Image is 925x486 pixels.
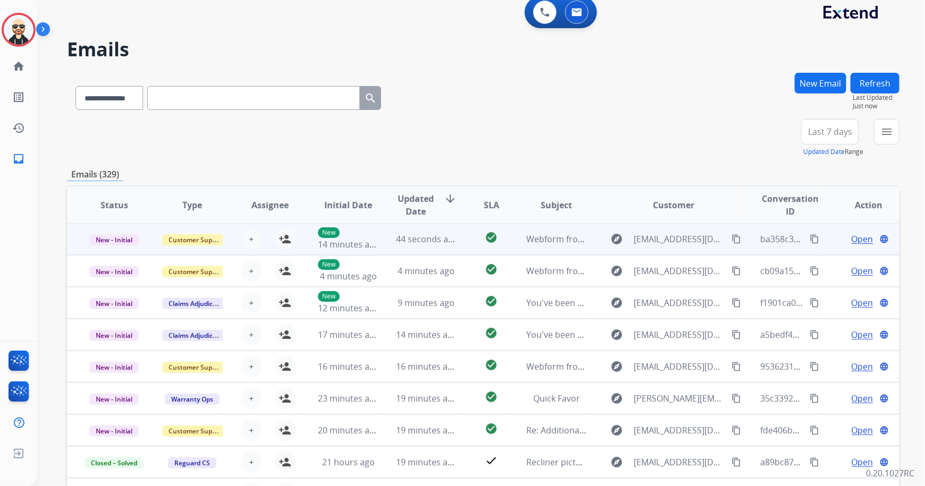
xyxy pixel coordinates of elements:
[241,260,262,282] button: +
[821,186,899,224] th: Action
[611,265,624,277] mat-icon: explore
[731,330,741,339] mat-icon: content_copy
[318,329,380,340] span: 17 minutes ago
[634,392,726,405] span: [PERSON_NAME][EMAIL_ADDRESS][DOMAIN_NAME]
[760,297,918,309] span: f1901ca0-9010-403b-a057-fb2bd90d0f1f
[162,330,235,341] span: Claims Adjudication
[279,296,292,309] mat-icon: person_add
[634,296,726,309] span: [EMAIL_ADDRESS][DOMAIN_NAME]
[853,93,899,102] span: Last Updated:
[879,330,889,339] mat-icon: language
[810,266,819,276] mat-icon: content_copy
[165,394,220,405] span: Warranty Ops
[760,192,821,218] span: Conversation ID
[67,168,123,181] p: Emails (329)
[731,266,741,276] mat-icon: content_copy
[485,327,498,339] mat-icon: check_circle
[611,328,624,341] mat-icon: explore
[526,424,632,436] span: Re: Additional Information
[241,292,262,313] button: +
[526,361,767,372] span: Webform from [EMAIL_ADDRESS][DOMAIN_NAME] on [DATE]
[852,392,873,405] span: Open
[249,456,254,468] span: +
[396,329,458,340] span: 14 minutes ago
[249,328,254,341] span: +
[279,424,292,437] mat-icon: person_add
[396,233,458,245] span: 44 seconds ago
[89,234,139,245] span: New - Initial
[852,424,873,437] span: Open
[852,360,873,373] span: Open
[760,233,925,245] span: ba358c36-cd3e-4b27-9880-70884504732b
[279,233,292,245] mat-icon: person_add
[249,296,254,309] span: +
[241,324,262,345] button: +
[162,234,231,245] span: Customer Support
[810,362,819,371] mat-icon: content_copy
[852,233,873,245] span: Open
[485,231,498,244] mat-icon: check_circle
[634,360,726,373] span: [EMAIL_ADDRESS][DOMAIN_NAME]
[89,425,139,437] span: New - Initial
[396,361,458,372] span: 16 minutes ago
[810,234,819,244] mat-icon: content_copy
[4,15,33,45] img: avatar
[318,238,380,250] span: 14 minutes ago
[318,361,380,372] span: 16 minutes ago
[67,39,899,60] h2: Emails
[485,422,498,435] mat-icon: check_circle
[279,265,292,277] mat-icon: person_add
[879,425,889,435] mat-icon: language
[879,266,889,276] mat-icon: language
[89,266,139,277] span: New - Initial
[760,361,923,372] span: 95362317-060d-4df7-8cbe-88ae50e26920
[879,394,889,403] mat-icon: language
[810,394,819,403] mat-icon: content_copy
[485,295,498,308] mat-icon: check_circle
[611,424,624,437] mat-icon: explore
[322,456,375,468] span: 21 hours ago
[879,362,889,371] mat-icon: language
[318,259,340,270] p: New
[852,328,873,341] span: Open
[444,192,457,205] mat-icon: arrow_downward
[279,360,292,373] mat-icon: person_add
[803,147,863,156] span: Range
[396,424,458,436] span: 19 minutes ago
[162,298,235,309] span: Claims Adjudication
[634,456,726,468] span: [EMAIL_ADDRESS][DOMAIN_NAME]
[808,130,852,134] span: Last 7 days
[12,122,25,134] mat-icon: history
[852,265,873,277] span: Open
[398,297,455,309] span: 9 minutes ago
[853,102,899,110] span: Just now
[760,265,922,277] span: cb09a153-b516-44ec-ae94-7263f56d524e
[880,125,893,138] mat-icon: menu
[526,456,594,468] span: Recliner pictures
[89,330,139,341] span: New - Initial
[731,234,741,244] mat-icon: content_copy
[318,302,380,314] span: 12 minutes ago
[89,298,139,309] span: New - Initial
[320,270,377,282] span: 4 minutes ago
[396,456,458,468] span: 19 minutes ago
[526,233,767,245] span: Webform from [EMAIL_ADDRESS][DOMAIN_NAME] on [DATE]
[866,467,914,480] p: 0.20.1027RC
[485,390,498,403] mat-icon: check_circle
[810,298,819,308] mat-icon: content_copy
[611,296,624,309] mat-icon: explore
[611,392,624,405] mat-icon: explore
[760,329,920,340] span: a5bedf4c-b320-46f9-89ef-2577b412b299
[852,456,873,468] span: Open
[801,119,859,144] button: Last 7 days
[731,425,741,435] mat-icon: content_copy
[485,263,498,276] mat-icon: check_circle
[611,360,624,373] mat-icon: explore
[279,392,292,405] mat-icon: person_add
[318,393,380,404] span: 23 minutes ago
[634,424,726,437] span: [EMAIL_ADDRESS][DOMAIN_NAME]
[318,291,340,302] p: New
[241,356,262,377] button: +
[634,328,726,341] span: [EMAIL_ADDRESS][DOMAIN_NAME]
[249,265,254,277] span: +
